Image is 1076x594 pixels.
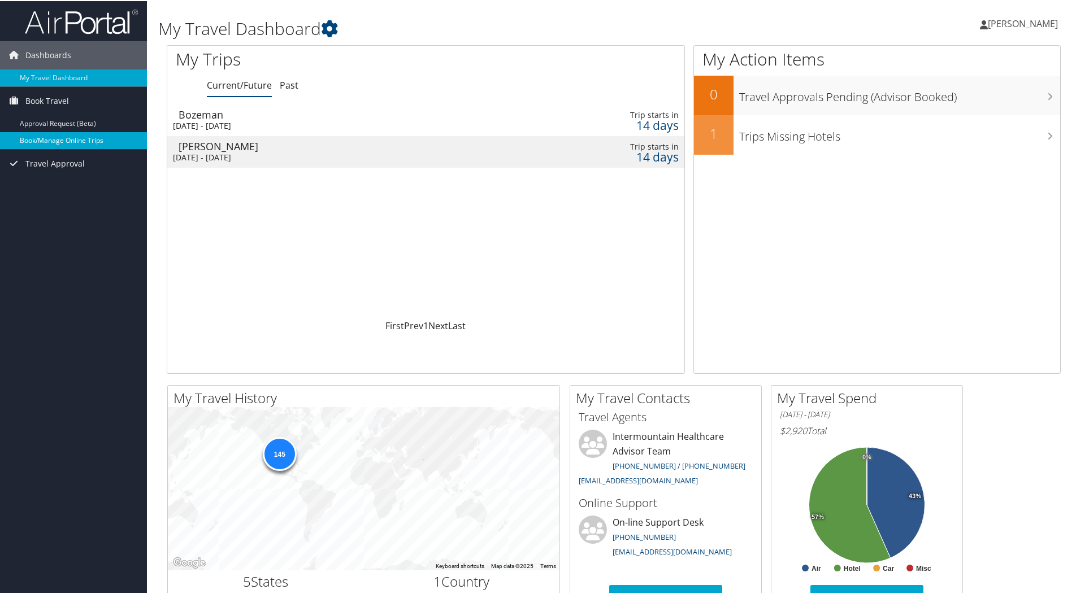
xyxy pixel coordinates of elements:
span: Book Travel [25,86,69,114]
h3: Travel Agents [579,408,753,424]
div: [DATE] - [DATE] [173,120,499,130]
a: [PHONE_NUMBER] / [PHONE_NUMBER] [613,460,745,470]
span: [PERSON_NAME] [988,16,1058,29]
a: 1Trips Missing Hotels [694,114,1060,154]
h2: My Travel Spend [777,387,962,407]
a: Last [448,318,466,331]
h6: [DATE] - [DATE] [780,408,954,419]
li: On-line Support Desk [573,514,758,561]
div: Trip starts in [567,141,679,151]
a: Prev [404,318,423,331]
a: Open this area in Google Maps (opens a new window) [171,554,208,569]
span: $2,920 [780,423,807,436]
text: Misc [916,564,931,571]
a: First [385,318,404,331]
div: 14 days [567,119,679,129]
h3: Trips Missing Hotels [739,122,1060,143]
div: [DATE] - [DATE] [173,151,499,161]
a: Next [428,318,448,331]
span: Travel Approval [25,148,85,177]
h2: 0 [694,84,734,103]
h1: My Trips [176,46,461,70]
span: Map data ©2025 [491,562,533,568]
tspan: 43% [909,492,921,499]
h2: Country [372,571,552,590]
h6: Total [780,423,954,436]
div: Trip starts in [567,109,679,119]
div: 145 [262,436,296,470]
h1: My Travel Dashboard [158,16,766,40]
a: Terms (opens in new tab) [540,562,556,568]
a: [PERSON_NAME] [980,6,1069,40]
a: [EMAIL_ADDRESS][DOMAIN_NAME] [579,474,698,484]
a: 0Travel Approvals Pending (Advisor Booked) [694,75,1060,114]
img: Google [171,554,208,569]
h2: My Travel History [173,387,559,407]
button: Keyboard shortcuts [436,561,484,569]
img: airportal-logo.png [25,7,138,34]
h1: My Action Items [694,46,1060,70]
div: 14 days [567,151,679,161]
a: Current/Future [207,78,272,90]
a: 1 [423,318,428,331]
span: 1 [433,571,441,589]
li: Intermountain Healthcare Advisor Team [573,429,758,489]
a: [PHONE_NUMBER] [613,531,676,541]
h3: Online Support [579,494,753,510]
text: Hotel [844,564,861,571]
tspan: 57% [812,513,824,519]
span: Dashboards [25,40,71,68]
text: Car [883,564,894,571]
div: Bozeman [179,108,505,119]
text: Air [812,564,821,571]
h2: My Travel Contacts [576,387,761,407]
a: Past [280,78,298,90]
span: 5 [243,571,251,589]
h3: Travel Approvals Pending (Advisor Booked) [739,82,1060,104]
h2: 1 [694,123,734,142]
h2: States [176,571,355,590]
tspan: 0% [862,453,871,460]
div: [PERSON_NAME] [179,140,505,150]
a: [EMAIL_ADDRESS][DOMAIN_NAME] [613,545,732,556]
